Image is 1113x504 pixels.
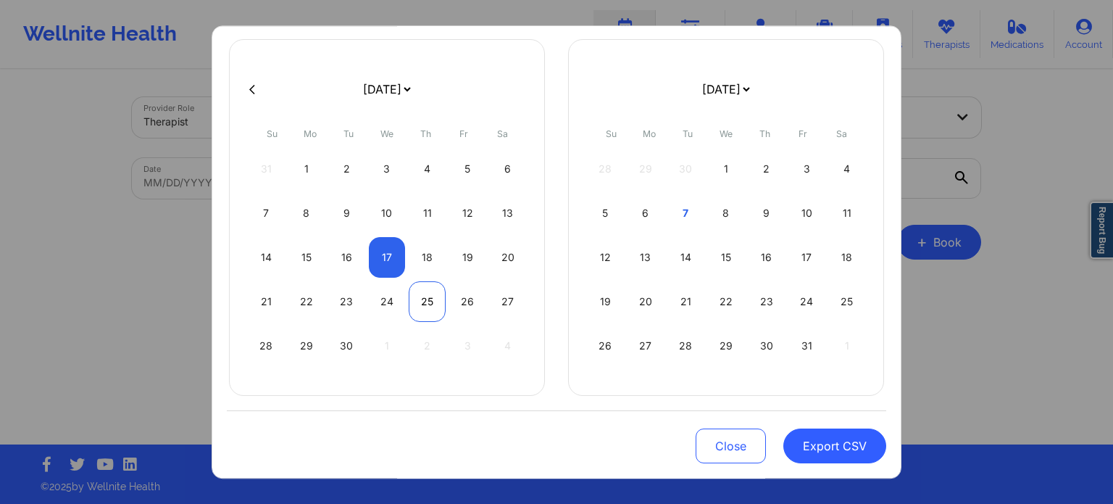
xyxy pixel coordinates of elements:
div: Sun Sep 14 2025 [248,238,285,278]
div: Fri Oct 03 2025 [788,149,825,190]
div: Sat Oct 11 2025 [828,194,865,234]
abbr: Wednesday [720,129,733,140]
div: Thu Sep 18 2025 [409,238,446,278]
div: Sat Sep 06 2025 [489,149,526,190]
abbr: Sunday [267,129,278,140]
div: Thu Oct 30 2025 [748,326,785,367]
div: Sat Sep 27 2025 [489,282,526,323]
div: Mon Oct 27 2025 [628,326,664,367]
div: Sun Oct 12 2025 [587,238,624,278]
div: Sat Oct 18 2025 [828,238,865,278]
div: Wed Oct 08 2025 [708,194,745,234]
div: Sat Sep 20 2025 [489,238,526,278]
div: Fri Sep 26 2025 [449,282,486,323]
div: Thu Sep 04 2025 [409,149,446,190]
div: Mon Sep 01 2025 [288,149,325,190]
div: Sun Oct 05 2025 [587,194,624,234]
div: Tue Oct 07 2025 [667,194,704,234]
div: Fri Oct 31 2025 [788,326,825,367]
abbr: Sunday [606,129,617,140]
abbr: Monday [643,129,656,140]
div: Tue Oct 14 2025 [667,238,704,278]
div: Tue Sep 02 2025 [328,149,365,190]
div: Sun Sep 28 2025 [248,326,285,367]
div: Sat Oct 04 2025 [828,149,865,190]
div: Tue Sep 30 2025 [328,326,365,367]
div: Wed Oct 29 2025 [708,326,745,367]
button: Close [696,429,766,463]
div: Wed Sep 03 2025 [369,149,406,190]
div: Fri Sep 19 2025 [449,238,486,278]
abbr: Tuesday [683,129,693,140]
div: Wed Sep 17 2025 [369,238,406,278]
div: Thu Oct 09 2025 [748,194,785,234]
div: Wed Oct 15 2025 [708,238,745,278]
div: Wed Sep 10 2025 [369,194,406,234]
button: Export CSV [783,429,886,463]
abbr: Monday [304,129,317,140]
div: Mon Oct 13 2025 [628,238,664,278]
abbr: Saturday [497,129,508,140]
div: Wed Oct 22 2025 [708,282,745,323]
div: Fri Oct 24 2025 [788,282,825,323]
abbr: Friday [799,129,807,140]
div: Thu Oct 23 2025 [748,282,785,323]
div: Wed Sep 24 2025 [369,282,406,323]
div: Fri Sep 12 2025 [449,194,486,234]
div: Sat Sep 13 2025 [489,194,526,234]
abbr: Wednesday [380,129,393,140]
div: Tue Sep 23 2025 [328,282,365,323]
div: Mon Sep 22 2025 [288,282,325,323]
div: Mon Sep 15 2025 [288,238,325,278]
div: Thu Sep 11 2025 [409,194,446,234]
div: Mon Oct 20 2025 [628,282,664,323]
div: Wed Oct 01 2025 [708,149,745,190]
div: Tue Oct 21 2025 [667,282,704,323]
div: Thu Oct 02 2025 [748,149,785,190]
div: Mon Sep 29 2025 [288,326,325,367]
div: Sat Oct 25 2025 [828,282,865,323]
div: Mon Oct 06 2025 [628,194,664,234]
div: Fri Oct 17 2025 [788,238,825,278]
abbr: Thursday [420,129,431,140]
div: Tue Oct 28 2025 [667,326,704,367]
div: Mon Sep 08 2025 [288,194,325,234]
div: Sun Sep 21 2025 [248,282,285,323]
div: Thu Sep 25 2025 [409,282,446,323]
div: Tue Sep 09 2025 [328,194,365,234]
div: Thu Oct 16 2025 [748,238,785,278]
div: Sun Sep 07 2025 [248,194,285,234]
abbr: Friday [459,129,468,140]
abbr: Tuesday [343,129,354,140]
div: Tue Sep 16 2025 [328,238,365,278]
div: Fri Oct 10 2025 [788,194,825,234]
div: Sun Oct 19 2025 [587,282,624,323]
div: Sun Oct 26 2025 [587,326,624,367]
abbr: Saturday [836,129,847,140]
abbr: Thursday [759,129,770,140]
div: Fri Sep 05 2025 [449,149,486,190]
